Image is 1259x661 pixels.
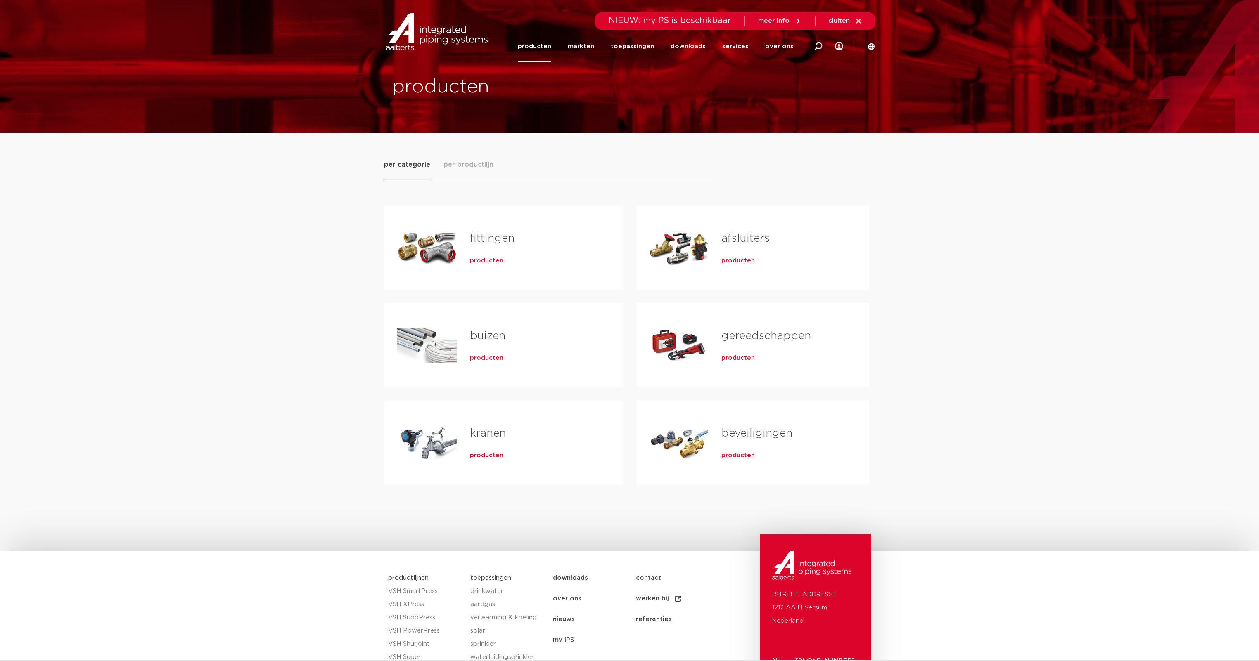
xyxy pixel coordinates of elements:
[722,31,749,62] a: services
[518,31,551,62] a: producten
[772,588,859,628] p: [STREET_ADDRESS] 1212 AA Hilversum Nederland
[721,257,755,265] a: producten
[470,598,545,611] a: aardgas
[470,330,505,341] a: buizen
[388,637,462,651] a: VSH Shurjoint
[553,630,636,650] a: my IPS
[721,354,755,362] a: producten
[470,624,545,637] a: solar
[470,354,503,362] a: producten
[470,611,545,624] a: verwarming & koeling
[721,233,770,244] a: afsluiters
[829,18,850,24] span: sluiten
[758,18,790,24] span: meer info
[470,637,545,651] a: sprinkler
[611,31,654,62] a: toepassingen
[721,451,755,460] a: producten
[671,31,706,62] a: downloads
[392,74,626,100] h1: producten
[470,428,506,439] a: kranen
[470,257,503,265] a: producten
[470,233,515,244] a: fittingen
[470,451,503,460] a: producten
[553,609,636,630] a: nieuws
[388,598,462,611] a: VSH XPress
[636,609,719,630] a: referenties
[443,160,493,170] span: per productlijn
[553,588,636,609] a: over ons
[636,568,719,588] a: contact
[470,575,511,581] a: toepassingen
[388,585,462,598] a: VSH SmartPress
[721,330,811,341] a: gereedschappen
[829,17,862,25] a: sluiten
[470,585,545,598] a: drinkwater
[568,31,594,62] a: markten
[384,160,430,170] span: per categorie
[553,568,636,588] a: downloads
[636,588,719,609] a: werken bij
[384,159,875,498] div: Tabs. Open items met enter of spatie, sluit af met escape en navigeer met de pijltoetsen.
[518,31,794,62] nav: Menu
[553,568,756,650] nav: Menu
[609,17,731,25] span: NIEUW: myIPS is beschikbaar
[388,575,429,581] a: productlijnen
[721,428,792,439] a: beveiligingen
[765,31,794,62] a: over ons
[758,17,802,25] a: meer info
[388,611,462,624] a: VSH SudoPress
[388,624,462,637] a: VSH PowerPress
